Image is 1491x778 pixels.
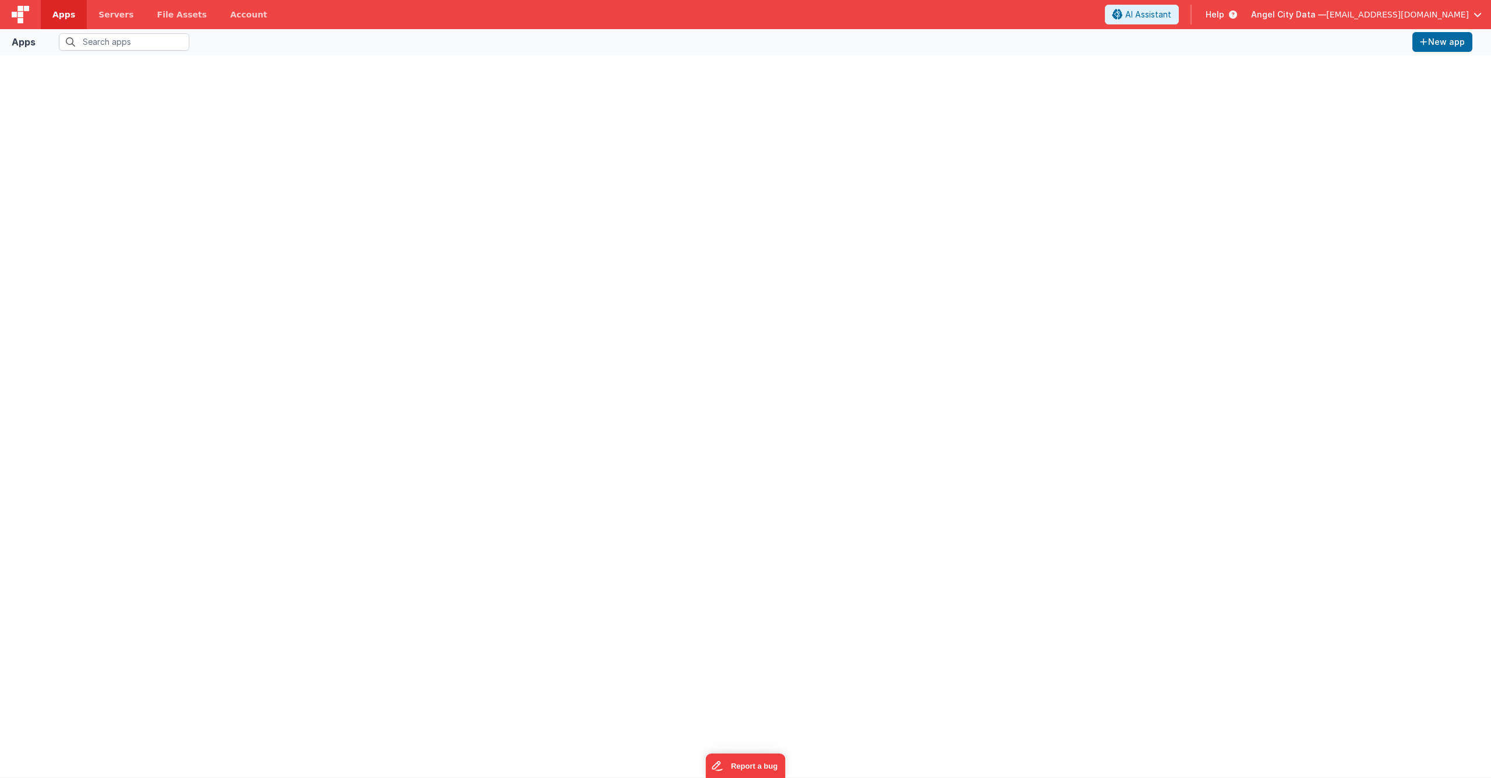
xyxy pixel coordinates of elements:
span: [EMAIL_ADDRESS][DOMAIN_NAME] [1326,9,1469,20]
span: Angel City Data — [1251,9,1326,20]
span: AI Assistant [1125,9,1171,20]
input: Search apps [59,33,189,51]
span: Servers [98,9,133,20]
button: AI Assistant [1105,5,1179,24]
span: File Assets [157,9,207,20]
button: New app [1412,32,1472,52]
button: Angel City Data — [EMAIL_ADDRESS][DOMAIN_NAME] [1251,9,1482,20]
span: Apps [52,9,75,20]
iframe: Marker.io feedback button [706,754,786,778]
span: Help [1206,9,1224,20]
div: Apps [12,35,36,49]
